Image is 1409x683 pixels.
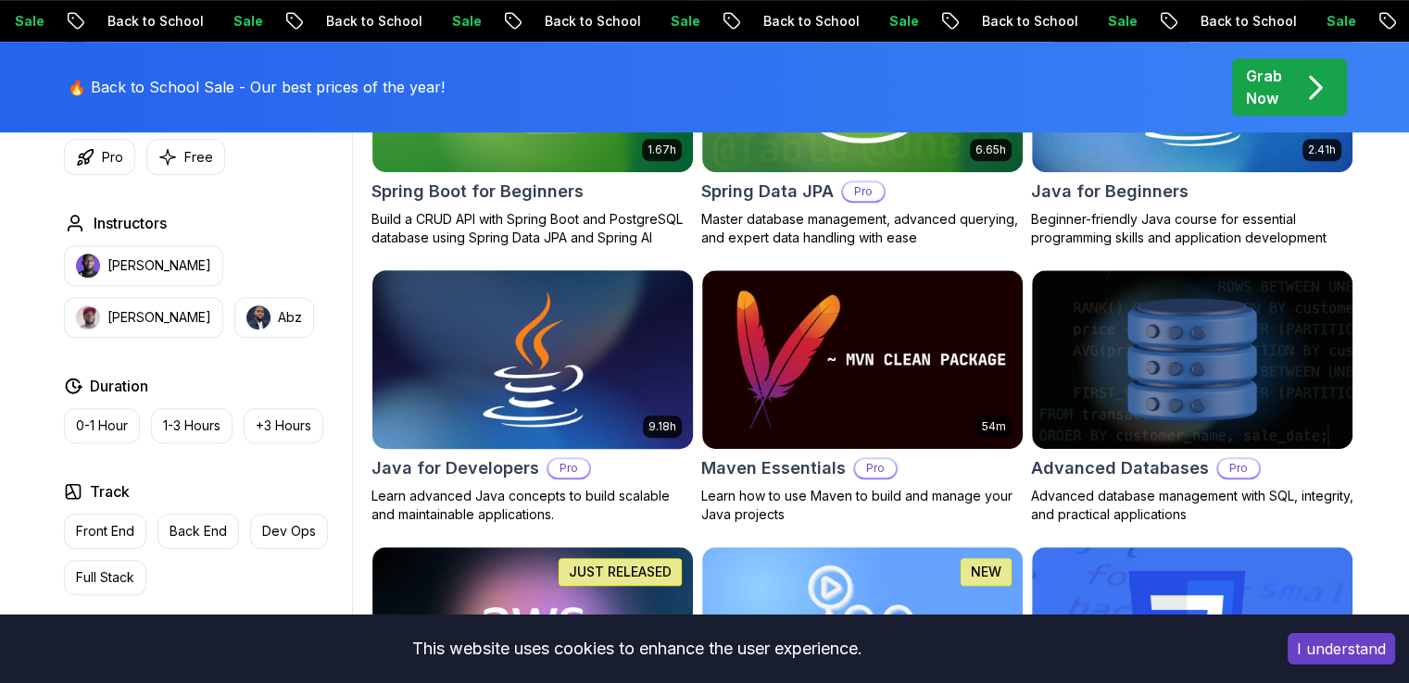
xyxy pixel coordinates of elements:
[971,563,1001,581] p: NEW
[76,254,100,278] img: instructor img
[364,266,700,453] img: Java for Developers card
[107,308,211,327] p: [PERSON_NAME]
[90,375,148,397] h2: Duration
[861,12,920,31] p: Sale
[157,514,239,549] button: Back End
[423,12,483,31] p: Sale
[64,408,140,443] button: 0-1 Hour
[256,416,311,435] p: +3 Hours
[76,416,128,435] p: 0-1 Hour
[1031,269,1353,525] a: Advanced Databases cardAdvanced DatabasesProAdvanced database management with SQL, integrity, and...
[146,139,225,175] button: Free
[1031,487,1353,524] p: Advanced database management with SQL, integrity, and practical applications
[1298,12,1357,31] p: Sale
[1032,270,1352,450] img: Advanced Databases card
[205,12,264,31] p: Sale
[14,628,1260,669] div: This website uses cookies to enhance the user experience.
[76,305,100,329] img: instructor img
[76,568,134,587] p: Full Stack
[1246,65,1282,109] p: Grab Now
[371,269,694,525] a: Java for Developers card9.18hJava for DevelopersProLearn advanced Java concepts to build scalable...
[250,514,328,549] button: Dev Ops
[701,179,834,205] h2: Spring Data JPA
[64,139,135,175] button: Pro
[90,480,130,503] h2: Track
[297,12,423,31] p: Back to School
[1031,210,1353,247] p: Beginner-friendly Java course for essential programming skills and application development
[371,455,539,481] h2: Java for Developers
[843,182,884,201] p: Pro
[1288,633,1395,664] button: Accept cookies
[64,297,223,338] button: instructor img[PERSON_NAME]
[68,76,445,98] p: 🔥 Back to School Sale - Our best prices of the year!
[735,12,861,31] p: Back to School
[516,12,642,31] p: Back to School
[234,297,314,338] button: instructor imgAbz
[648,419,676,434] p: 9.18h
[1031,179,1189,205] h2: Java for Beginners
[701,455,846,481] h2: Maven Essentials
[975,143,1006,157] p: 6.65h
[246,305,270,329] img: instructor img
[64,245,223,286] button: instructor img[PERSON_NAME]
[371,487,694,524] p: Learn advanced Java concepts to build scalable and maintainable applications.
[569,563,672,581] p: JUST RELEASED
[64,560,146,595] button: Full Stack
[701,269,1024,525] a: Maven Essentials card54mMaven EssentialsProLearn how to use Maven to build and manage your Java p...
[170,522,227,540] p: Back End
[64,514,146,549] button: Front End
[648,143,676,157] p: 1.67h
[262,522,316,540] p: Dev Ops
[163,416,220,435] p: 1-3 Hours
[244,408,323,443] button: +3 Hours
[1308,143,1336,157] p: 2.41h
[79,12,205,31] p: Back to School
[184,148,213,167] p: Free
[548,459,589,478] p: Pro
[702,270,1023,450] img: Maven Essentials card
[982,419,1006,434] p: 54m
[642,12,701,31] p: Sale
[855,459,896,478] p: Pro
[1079,12,1139,31] p: Sale
[1172,12,1298,31] p: Back to School
[1218,459,1259,478] p: Pro
[953,12,1079,31] p: Back to School
[102,148,123,167] p: Pro
[278,308,302,327] p: Abz
[1031,455,1209,481] h2: Advanced Databases
[701,487,1024,524] p: Learn how to use Maven to build and manage your Java projects
[371,179,584,205] h2: Spring Boot for Beginners
[107,256,211,275] p: [PERSON_NAME]
[701,210,1024,247] p: Master database management, advanced querying, and expert data handling with ease
[76,522,134,540] p: Front End
[151,408,233,443] button: 1-3 Hours
[371,210,694,247] p: Build a CRUD API with Spring Boot and PostgreSQL database using Spring Data JPA and Spring AI
[94,212,167,234] h2: Instructors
